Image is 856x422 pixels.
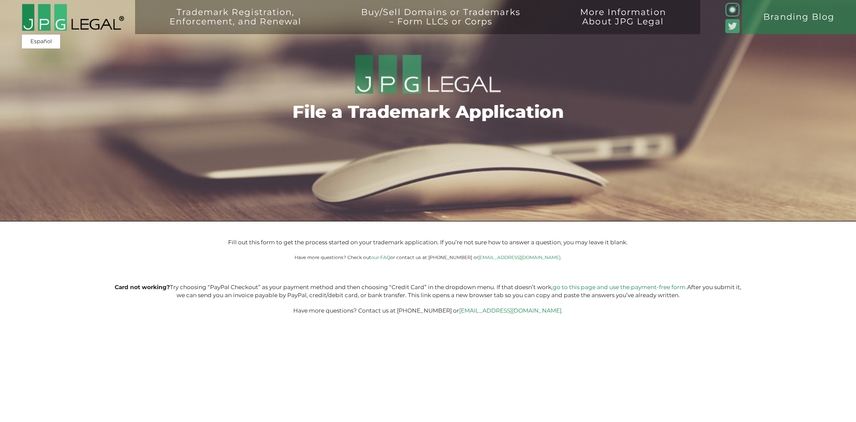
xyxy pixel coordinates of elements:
[459,307,563,314] a: [EMAIL_ADDRESS][DOMAIN_NAME].
[144,7,327,41] a: Trademark Registration,Enforcement, and Renewal
[111,283,745,315] p: Try choosing “PayPal Checkout” as your payment method and then choosing “Credit Card” in the drop...
[478,255,560,260] a: [EMAIL_ADDRESS][DOMAIN_NAME]
[223,239,634,246] p: Fill out this form to get the process started on your trademark application. If you’re not sure h...
[725,3,740,17] img: glyph-logo_May2016-green3-90.png
[554,7,691,41] a: More InformationAbout JPG Legal
[21,3,124,31] img: 2016-logo-black-letters-3-r.png
[371,255,390,260] a: our FAQ
[23,35,59,48] a: Español
[335,7,546,41] a: Buy/Sell Domains or Trademarks– Form LLCs or Corps
[115,284,170,290] b: Card not working?
[553,284,687,290] a: go to this page and use the payment-free form.
[725,19,740,33] img: Twitter_Social_Icon_Rounded_Square_Color-mid-green3-90.png
[295,255,561,260] small: Have more questions? Check out or contact us at [PHONE_NUMBER] or .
